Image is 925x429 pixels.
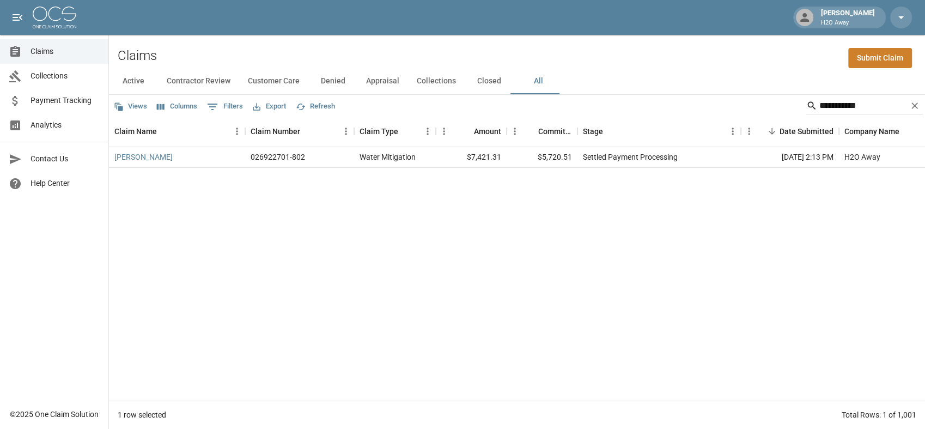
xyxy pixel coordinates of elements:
[806,97,923,117] div: Search
[408,68,465,94] button: Collections
[154,98,200,115] button: Select columns
[33,7,76,28] img: ocs-logo-white-transparent.png
[848,48,912,68] a: Submit Claim
[293,98,338,115] button: Refresh
[899,124,915,139] button: Sort
[114,116,157,147] div: Claim Name
[239,68,308,94] button: Customer Care
[514,68,563,94] button: All
[538,116,572,147] div: Committed Amount
[114,152,173,162] a: [PERSON_NAME]
[842,409,916,420] div: Total Rows: 1 of 1,001
[741,147,839,168] div: [DATE] 2:13 PM
[821,19,875,28] p: H2O Away
[338,123,354,140] button: Menu
[31,178,100,189] span: Help Center
[118,48,157,64] h2: Claims
[817,8,879,27] div: [PERSON_NAME]
[308,68,357,94] button: Denied
[10,409,99,420] div: © 2025 One Claim Solution
[204,98,246,116] button: Show filters
[583,116,603,147] div: Stage
[360,116,398,147] div: Claim Type
[603,124,618,139] button: Sort
[31,119,100,131] span: Analytics
[354,116,436,147] div: Claim Type
[507,147,577,168] div: $5,720.51
[844,152,880,162] div: H2O Away
[764,124,780,139] button: Sort
[577,116,741,147] div: Stage
[436,147,507,168] div: $7,421.31
[157,124,172,139] button: Sort
[419,123,436,140] button: Menu
[523,124,538,139] button: Sort
[844,116,899,147] div: Company Name
[741,116,839,147] div: Date Submitted
[741,123,757,140] button: Menu
[300,124,315,139] button: Sort
[7,7,28,28] button: open drawer
[725,123,741,140] button: Menu
[109,68,158,94] button: Active
[158,68,239,94] button: Contractor Review
[109,116,245,147] div: Claim Name
[245,116,354,147] div: Claim Number
[357,68,408,94] button: Appraisal
[780,116,833,147] div: Date Submitted
[251,116,300,147] div: Claim Number
[111,98,150,115] button: Views
[31,153,100,165] span: Contact Us
[250,98,289,115] button: Export
[31,46,100,57] span: Claims
[31,70,100,82] span: Collections
[31,95,100,106] span: Payment Tracking
[507,116,577,147] div: Committed Amount
[360,152,416,162] div: Water Mitigation
[459,124,474,139] button: Sort
[436,123,452,140] button: Menu
[583,152,678,162] div: Settled Payment Processing
[229,123,245,140] button: Menu
[398,124,413,139] button: Sort
[118,409,166,420] div: 1 row selected
[109,68,925,94] div: dynamic tabs
[436,116,507,147] div: Amount
[465,68,514,94] button: Closed
[507,123,523,140] button: Menu
[474,116,501,147] div: Amount
[251,152,305,162] div: 026922701-802
[906,98,923,114] button: Clear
